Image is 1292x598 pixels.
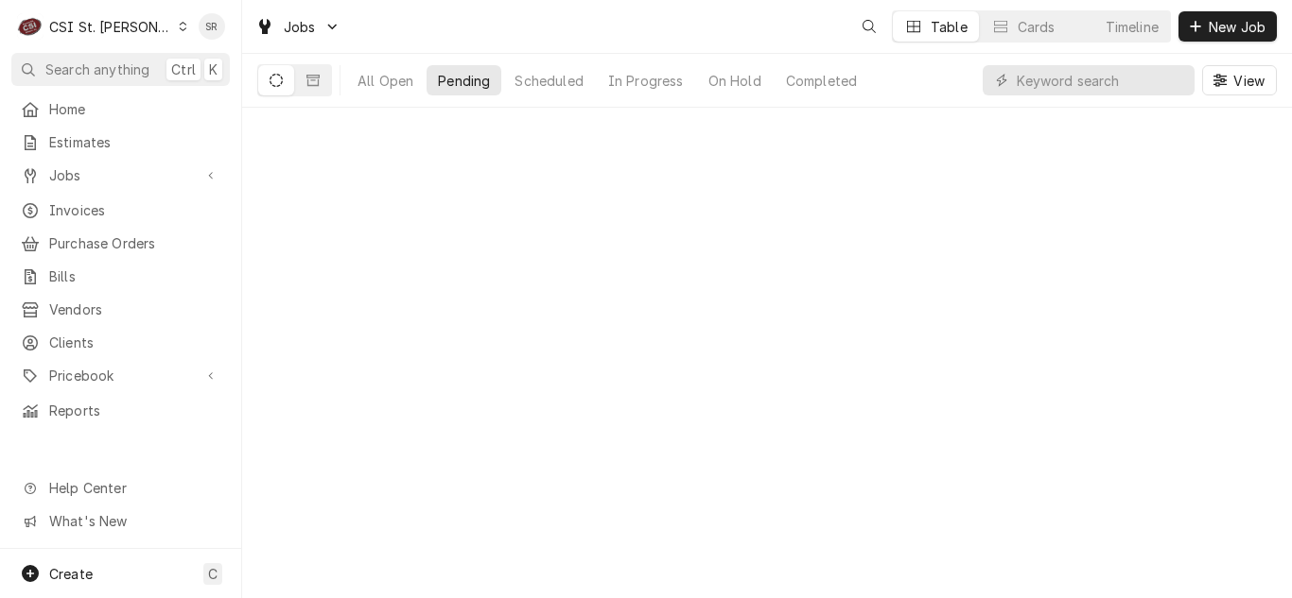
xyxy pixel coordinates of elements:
a: Estimates [11,127,230,158]
div: CSI St. Louis's Avatar [17,13,44,40]
div: C [17,13,44,40]
a: Purchase Orders [11,228,230,259]
span: View [1230,71,1268,91]
span: Create [49,566,93,582]
span: Search anything [45,60,149,79]
span: Jobs [284,17,316,37]
a: Invoices [11,195,230,226]
a: Vendors [11,294,230,325]
span: Bills [49,266,220,286]
button: View [1202,65,1277,95]
a: Go to Jobs [11,160,230,191]
span: K [209,60,218,79]
div: All Open [358,71,413,91]
span: Jobs [49,165,192,185]
div: Pending [438,71,490,91]
a: Bills [11,261,230,292]
button: Search anythingCtrlK [11,53,230,86]
span: Vendors [49,299,220,319]
span: Pricebook [49,366,192,385]
a: Go to Help Center [11,472,230,504]
div: Table [931,17,968,37]
span: Clients [49,333,220,352]
a: Go to What's New [11,505,230,537]
div: On Hold [708,71,761,91]
span: Home [49,99,220,119]
div: Completed [786,71,857,91]
div: Cards [1018,17,1056,37]
span: New Job [1205,17,1269,37]
a: Reports [11,395,230,426]
span: Help Center [49,478,218,498]
span: Purchase Orders [49,233,220,253]
span: C [208,564,218,584]
div: Stephani Roth's Avatar [199,13,225,40]
button: New Job [1179,11,1277,42]
a: Go to Pricebook [11,360,230,391]
div: In Progress [608,71,684,91]
a: Go to Jobs [248,11,348,43]
input: Keyword search [1017,65,1185,95]
span: Invoices [49,200,220,220]
button: Open search [854,11,884,42]
span: What's New [49,511,218,531]
div: CSI St. [PERSON_NAME] [49,17,172,37]
a: Home [11,94,230,125]
div: Timeline [1106,17,1159,37]
div: Scheduled [515,71,583,91]
span: Estimates [49,132,220,152]
div: SR [199,13,225,40]
a: Clients [11,327,230,358]
span: Ctrl [171,60,196,79]
span: Reports [49,401,220,420]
